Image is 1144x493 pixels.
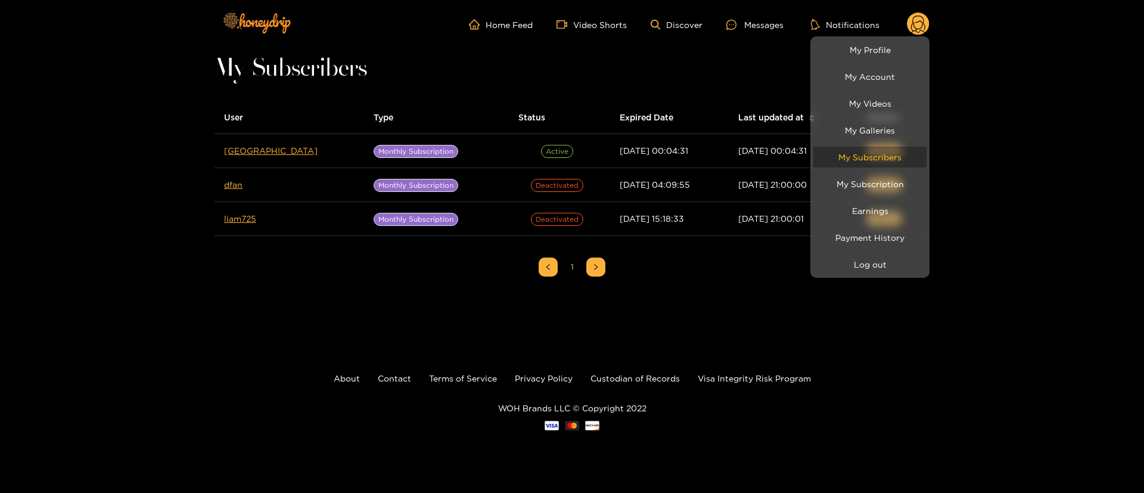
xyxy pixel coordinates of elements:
[813,254,927,275] button: Log out
[813,120,927,141] a: My Galleries
[813,173,927,194] a: My Subscription
[813,39,927,60] a: My Profile
[813,200,927,221] a: Earnings
[813,227,927,248] a: Payment History
[813,66,927,87] a: My Account
[813,147,927,168] a: My Subscribers
[813,93,927,114] a: My Videos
